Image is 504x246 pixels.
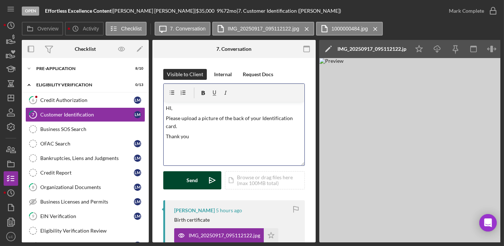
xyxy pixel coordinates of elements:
[65,22,103,36] button: Activity
[449,4,484,18] div: Mark Complete
[113,8,196,14] div: [PERSON_NAME] [PERSON_NAME] |
[40,97,134,103] div: Credit Authorization
[170,26,206,32] label: 7. Conversation
[36,66,125,71] div: Pre-Application
[40,155,134,161] div: Bankruptcies, Liens and Judgments
[75,46,96,52] div: Checklist
[166,114,303,131] p: Please upload a picture of the back of your Identification card.
[337,46,406,52] div: IMG_20250917_095112122.jpg
[214,69,232,80] div: Internal
[174,228,278,243] button: IMG_20250917_095112122.jpg
[479,214,497,231] div: Open Intercom Messenger
[224,8,237,14] div: 72 mo
[130,66,143,71] div: 8 / 10
[40,213,134,219] div: EIN Verification
[166,104,303,112] p: HI,
[4,229,18,244] button: LC
[155,22,210,36] button: 7. Conversation
[106,22,147,36] button: Checklist
[121,26,142,32] label: Checklist
[243,69,273,80] div: Request Docs
[189,233,260,238] div: IMG_20250917_095112122.jpg
[130,83,143,87] div: 0 / 13
[37,26,58,32] label: Overview
[174,208,215,213] div: [PERSON_NAME]
[40,184,134,190] div: Organizational Documents
[134,184,141,191] div: L M
[166,132,303,140] p: Thank you
[167,69,203,80] div: Visible to Client
[32,185,34,189] tspan: 8
[134,111,141,118] div: L M
[32,112,34,117] tspan: 7
[22,22,63,36] button: Overview
[40,170,134,176] div: Credit Report
[316,22,383,36] button: 1000000484.jpg
[25,194,145,209] a: Business Licenses and PermitsLM
[40,126,145,132] div: Business SOS Search
[32,214,34,218] tspan: 9
[32,98,34,102] tspan: 6
[25,93,145,107] a: 6Credit AuthorizationLM
[40,199,134,205] div: Business Licenses and Permits
[163,171,221,189] button: Send
[196,8,214,14] span: $35,000
[212,22,314,36] button: IMG_20250917_095112122.jpg
[83,26,99,32] label: Activity
[22,7,39,16] div: Open
[40,141,134,147] div: OFAC Search
[134,140,141,147] div: L M
[45,8,113,14] div: |
[239,69,277,80] button: Request Docs
[25,209,145,224] a: 9EIN VerificationLM
[217,8,224,14] div: 9 %
[36,83,125,87] div: Eligibility Verification
[332,26,368,32] label: 1000000484.jpg
[174,217,210,223] div: Birth certificate
[217,46,252,52] div: 7. Conversation
[25,136,145,151] a: OFAC SearchLM
[40,228,145,234] div: Eligibility Verification Review
[134,213,141,220] div: L M
[216,208,242,213] time: 2025-09-17 14:53
[25,122,145,136] a: Business SOS Search
[25,107,145,122] a: 7Customer IdentificationLM
[45,8,111,14] b: Effortless Excellence Content
[25,165,145,180] a: Credit ReportLM
[442,4,500,18] button: Mark Complete
[228,26,299,32] label: IMG_20250917_095112122.jpg
[134,155,141,162] div: L M
[134,97,141,104] div: L M
[237,8,341,14] div: | 7. Customer Identification ([PERSON_NAME])
[25,224,145,238] a: Eligibility Verification Review
[40,112,134,118] div: Customer Identification
[210,69,235,80] button: Internal
[25,151,145,165] a: Bankruptcies, Liens and JudgmentsLM
[134,198,141,205] div: L M
[134,169,141,176] div: L M
[9,235,13,239] text: LC
[187,171,198,189] div: Send
[25,180,145,194] a: 8Organizational DocumentsLM
[163,69,207,80] button: Visible to Client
